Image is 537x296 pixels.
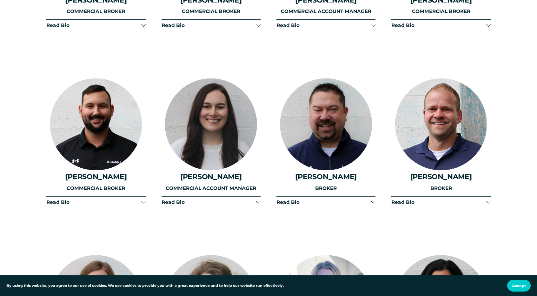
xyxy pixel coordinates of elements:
[46,185,145,192] p: COMMERCIAL BROKER
[6,283,284,289] p: By using this website, you agree to our use of cookies. We use cookies to provide you with a grea...
[46,20,145,31] button: Read Bio
[162,197,261,208] button: Read Bio
[276,172,375,181] h4: [PERSON_NAME]
[162,20,261,31] button: Read Bio
[46,22,141,28] span: Read Bio
[512,283,526,288] span: Accept
[162,8,261,16] p: COMMERCIAL BROKER
[507,280,531,292] button: Accept
[276,185,375,192] p: BROKER
[391,197,490,208] button: Read Bio
[276,8,375,16] p: COMMERCIAL ACCOUNT MANAGER
[46,199,141,205] span: Read Bio
[162,199,256,205] span: Read Bio
[46,8,145,16] p: COMMERCIAL BROKER
[162,172,261,181] h4: [PERSON_NAME]
[276,20,375,31] button: Read Bio
[276,22,371,28] span: Read Bio
[46,172,145,181] h4: [PERSON_NAME]
[391,8,490,16] p: COMMERCIAL BROKER
[46,197,145,208] button: Read Bio
[391,172,490,181] h4: [PERSON_NAME]
[276,199,371,205] span: Read Bio
[162,185,261,192] p: COMMERCIAL ACCOUNT MANAGER
[391,199,486,205] span: Read Bio
[391,20,490,31] button: Read Bio
[391,22,486,28] span: Read Bio
[391,185,490,192] p: BROKER
[162,22,256,28] span: Read Bio
[276,197,375,208] button: Read Bio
